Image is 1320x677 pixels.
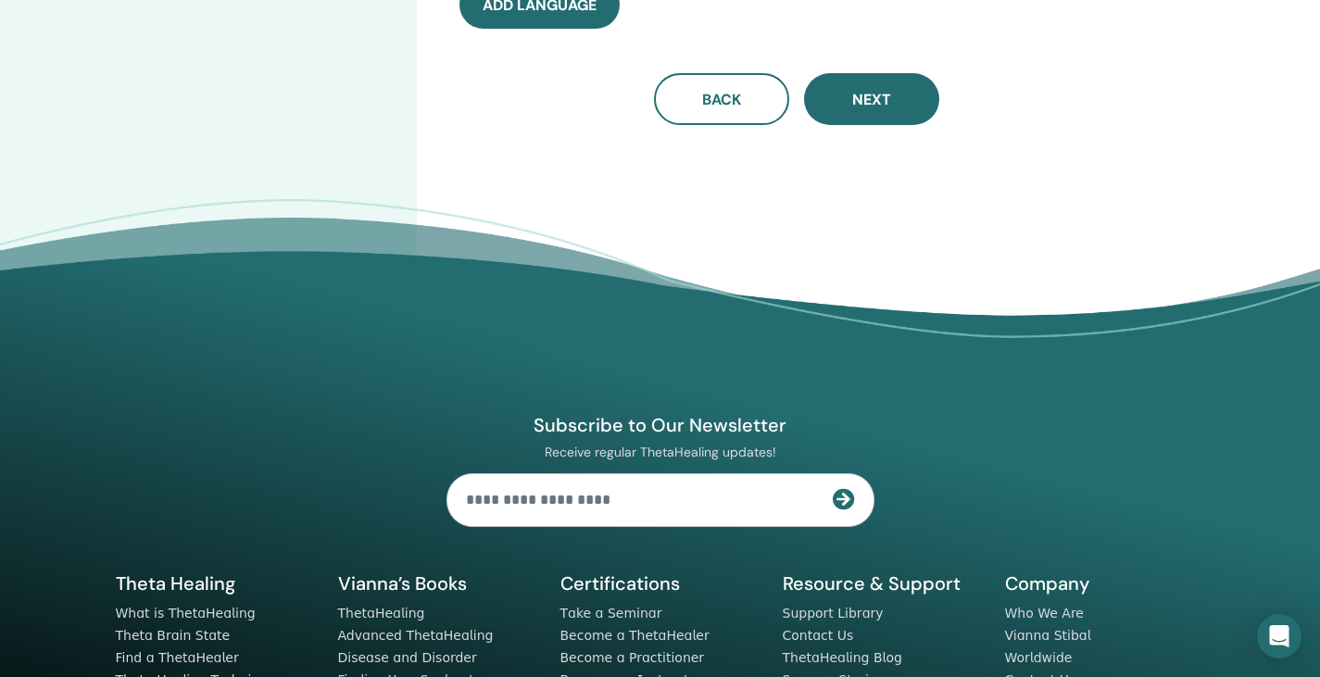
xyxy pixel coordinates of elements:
h5: Resource & Support [783,571,983,596]
a: Find a ThetaHealer [116,650,239,665]
a: ThetaHealing [338,606,425,621]
a: Become a ThetaHealer [560,628,710,643]
a: Advanced ThetaHealing [338,628,494,643]
div: Open Intercom Messenger [1257,614,1301,658]
span: Back [702,90,741,109]
h4: Subscribe to Our Newsletter [446,413,874,437]
a: Worldwide [1005,650,1073,665]
button: Back [654,73,789,125]
p: Receive regular ThetaHealing updates! [446,444,874,460]
a: Take a Seminar [560,606,662,621]
a: Contact Us [783,628,854,643]
h5: Theta Healing [116,571,316,596]
h5: Vianna’s Books [338,571,538,596]
a: Who We Are [1005,606,1084,621]
button: Next [804,73,939,125]
a: Support Library [783,606,884,621]
a: Become a Practitioner [560,650,705,665]
a: What is ThetaHealing [116,606,256,621]
a: Theta Brain State [116,628,231,643]
span: Next [852,90,891,109]
h5: Company [1005,571,1205,596]
a: Vianna Stibal [1005,628,1091,643]
h5: Certifications [560,571,761,596]
a: Disease and Disorder [338,650,477,665]
a: ThetaHealing Blog [783,650,902,665]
